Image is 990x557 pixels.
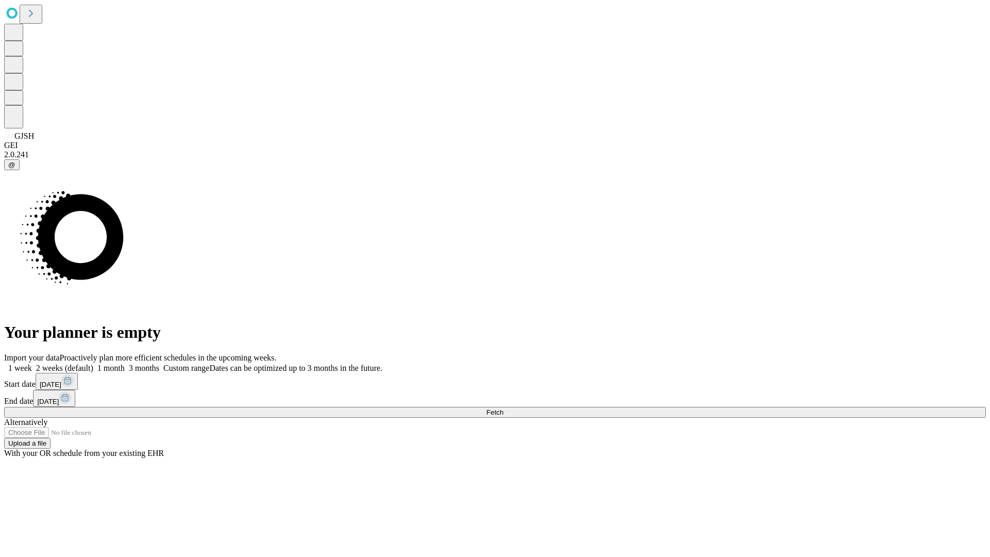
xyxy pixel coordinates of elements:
span: [DATE] [40,381,61,388]
button: Upload a file [4,438,51,449]
div: Start date [4,373,986,390]
span: Proactively plan more efficient schedules in the upcoming weeks. [60,353,276,362]
button: Fetch [4,407,986,418]
span: Custom range [163,364,209,372]
div: GEI [4,141,986,150]
div: 2.0.241 [4,150,986,159]
span: Fetch [486,408,503,416]
span: 1 month [97,364,125,372]
span: Import your data [4,353,60,362]
div: End date [4,390,986,407]
span: GJSH [14,132,34,140]
span: Alternatively [4,418,47,427]
button: [DATE] [33,390,75,407]
span: 2 weeks (default) [36,364,93,372]
h1: Your planner is empty [4,323,986,342]
span: 1 week [8,364,32,372]
span: With your OR schedule from your existing EHR [4,449,164,457]
span: Dates can be optimized up to 3 months in the future. [209,364,382,372]
span: @ [8,161,15,169]
span: 3 months [129,364,159,372]
span: [DATE] [37,398,59,405]
button: [DATE] [36,373,78,390]
button: @ [4,159,20,170]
